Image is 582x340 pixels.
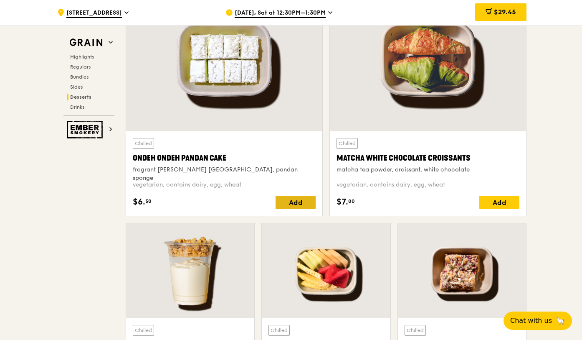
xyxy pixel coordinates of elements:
div: matcha tea powder, croissant, white chocolate [337,166,519,174]
div: Chilled [133,138,154,149]
span: [STREET_ADDRESS] [66,9,122,18]
div: Chilled [268,325,290,336]
span: Bundles [70,74,89,80]
button: Chat with us🦙 [504,312,572,330]
span: $7. [337,196,348,208]
div: Chilled [133,325,154,336]
span: Chat with us [510,316,552,326]
div: Add [479,196,519,209]
div: Add [276,196,316,209]
span: 🦙 [555,316,565,326]
span: $29.45 [494,8,516,16]
div: Matcha White Chocolate Croissants [337,152,519,164]
span: 00 [348,198,355,205]
div: fragrant [PERSON_NAME] [GEOGRAPHIC_DATA], pandan sponge [133,166,316,182]
span: Regulars [70,64,91,70]
span: Desserts [70,94,91,100]
span: Sides [70,84,83,90]
span: 50 [145,198,152,205]
span: Drinks [70,104,84,110]
span: $6. [133,196,145,208]
img: Ember Smokery web logo [67,121,105,138]
div: vegetarian, contains dairy, egg, wheat [337,181,519,189]
div: Ondeh Ondeh Pandan Cake [133,152,316,164]
span: Highlights [70,54,94,60]
div: Chilled [337,138,358,149]
div: Chilled [405,325,426,336]
img: Grain web logo [67,35,105,50]
span: [DATE], Sat at 12:30PM–1:30PM [235,9,326,18]
div: vegetarian, contains dairy, egg, wheat [133,181,316,189]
